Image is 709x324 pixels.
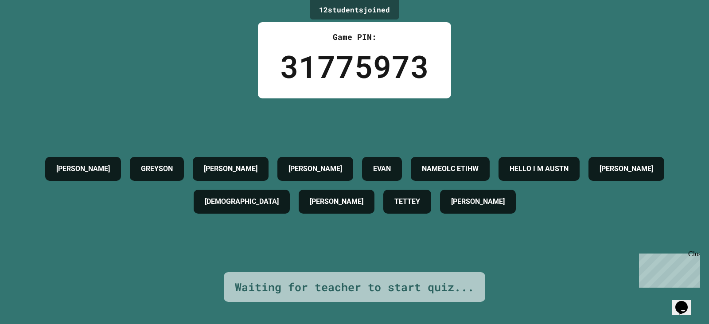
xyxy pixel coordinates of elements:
[510,164,569,174] h4: HELLO I M AUSTN
[394,196,420,207] h4: TETTEY
[310,196,363,207] h4: [PERSON_NAME]
[4,4,61,56] div: Chat with us now!Close
[672,289,700,315] iframe: chat widget
[235,279,474,296] div: Waiting for teacher to start quiz...
[288,164,342,174] h4: [PERSON_NAME]
[422,164,479,174] h4: NAMEOLC ETIHW
[204,164,257,174] h4: [PERSON_NAME]
[280,43,429,90] div: 31775973
[141,164,173,174] h4: GREYSON
[635,250,700,288] iframe: chat widget
[280,31,429,43] div: Game PIN:
[205,196,279,207] h4: [DEMOGRAPHIC_DATA]
[600,164,653,174] h4: [PERSON_NAME]
[373,164,391,174] h4: EVAN
[451,196,505,207] h4: [PERSON_NAME]
[56,164,110,174] h4: [PERSON_NAME]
